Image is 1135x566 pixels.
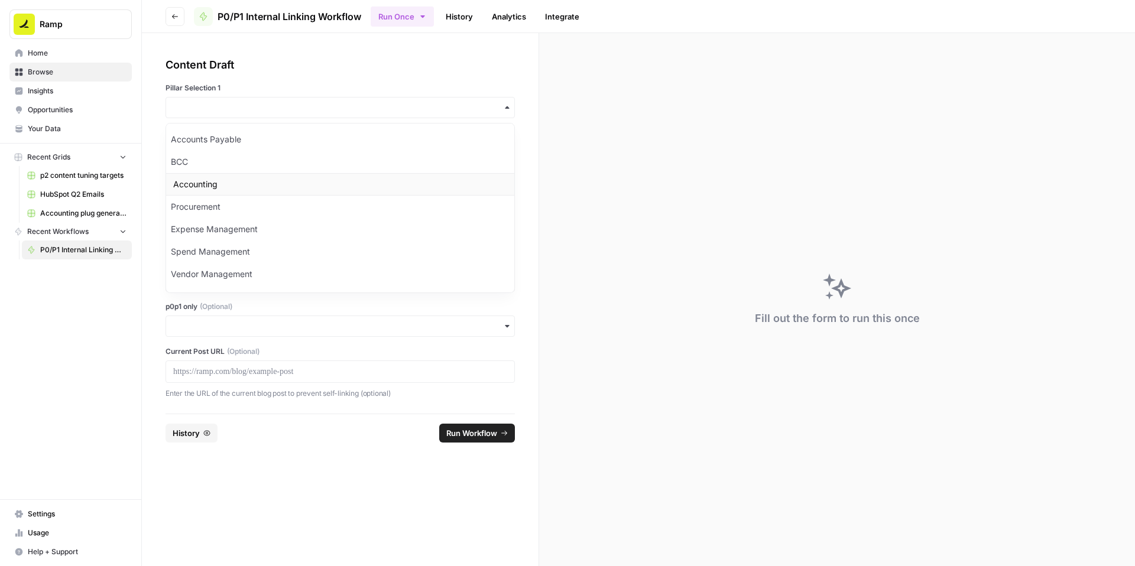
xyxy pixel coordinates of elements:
span: HubSpot Q2 Emails [40,189,127,200]
span: P0/P1 Internal Linking Workflow [40,245,127,255]
span: (Optional) [200,301,232,312]
label: Pillar Selection 1 [166,83,515,93]
a: Integrate [538,7,586,26]
a: p2 content tuning targets [22,166,132,185]
button: Workspace: Ramp [9,9,132,39]
a: Home [9,44,132,63]
div: Spend Management [166,240,514,263]
span: Home [28,48,127,58]
span: History [173,427,200,439]
span: (Optional) [227,346,260,357]
div: Fill out the form to run this once [755,310,920,327]
span: Your Data [28,123,127,134]
button: History [166,424,218,443]
button: Recent Grids [9,148,132,166]
span: p2 content tuning targets [40,170,127,181]
a: Your Data [9,119,132,138]
span: Ramp [40,18,111,30]
button: Recent Workflows [9,223,132,240]
a: Settings [9,505,132,523]
p: Enter the URL of the current blog post to prevent self-linking (optional) [166,388,515,399]
label: Current Post URL [166,346,515,357]
span: Browse [28,67,127,77]
div: Procurement [166,196,514,218]
div: Accounts Payable [166,128,514,151]
span: Insights [28,86,127,96]
div: Content Draft [166,57,515,73]
div: FinOps [166,285,514,308]
a: Accounting plug generator -> publish to sanity [22,204,132,223]
span: Accounting plug generator -> publish to sanity [40,208,127,219]
div: Expense Management [166,218,514,240]
div: Vendor Management [166,263,514,285]
span: Help + Support [28,547,127,557]
a: Browse [9,63,132,82]
span: Recent Workflows [27,226,89,237]
a: Usage [9,523,132,542]
a: P0/P1 Internal Linking Workflow [22,240,132,259]
span: Settings [28,509,127,519]
span: P0/P1 Internal Linking Workflow [218,9,361,24]
label: p0p1 only [166,301,515,312]
button: Run Workflow [439,424,515,443]
span: Recent Grids [27,152,70,162]
a: Opportunities [9,100,132,119]
img: Ramp Logo [14,14,35,35]
button: Help + Support [9,542,132,561]
a: Analytics [485,7,533,26]
a: HubSpot Q2 Emails [22,185,132,204]
a: History [439,7,480,26]
button: Run Once [371,6,434,27]
span: Run Workflow [446,427,497,439]
span: Opportunities [28,105,127,115]
div: BCC [166,151,514,173]
a: P0/P1 Internal Linking Workflow [194,7,361,26]
span: Usage [28,528,127,538]
a: Insights [9,82,132,100]
div: Accounting [166,173,514,196]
